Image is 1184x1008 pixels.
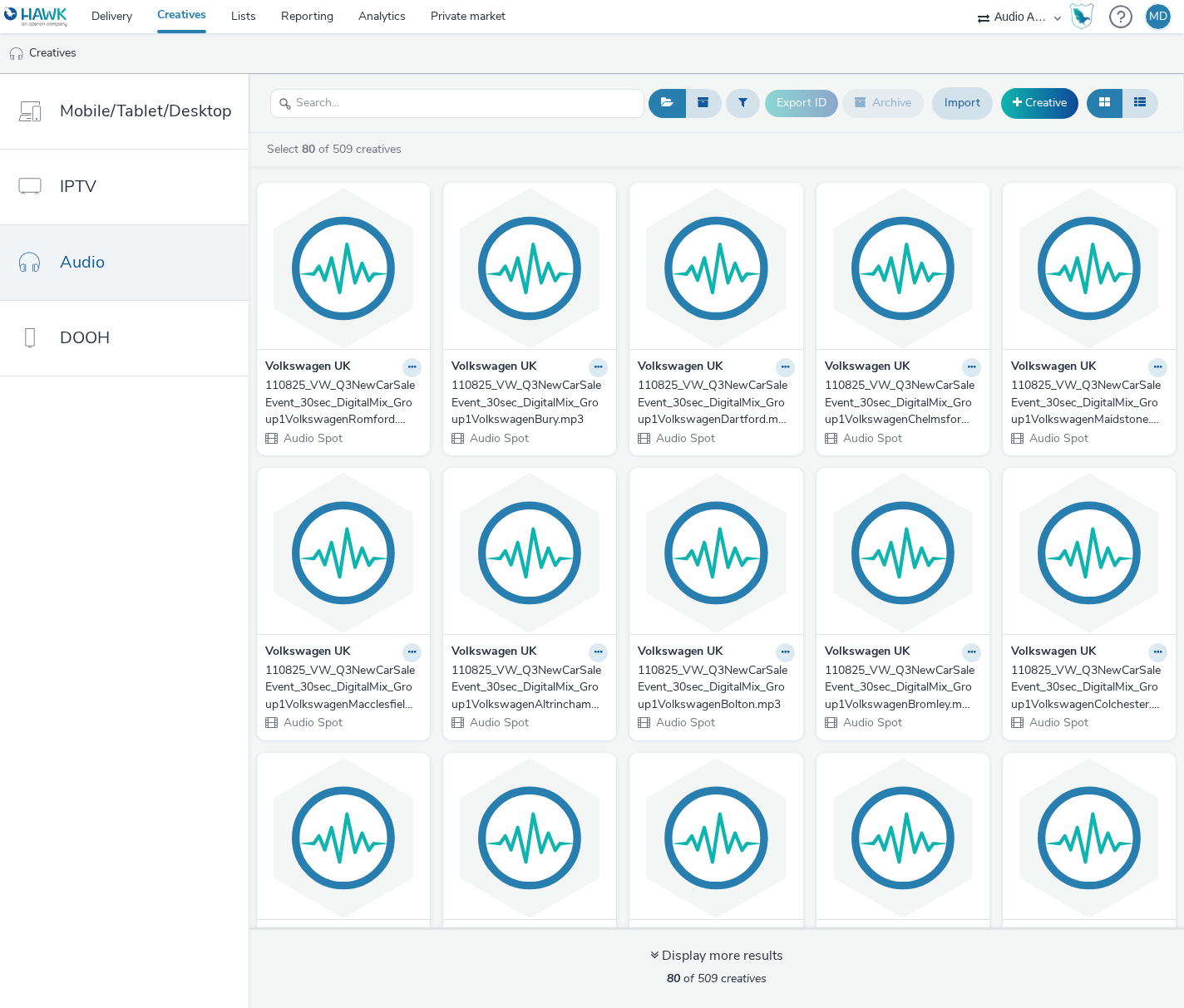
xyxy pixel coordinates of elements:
div: 110825_VW_Q3NewCarSaleEvent_30sec_DigitalMix_Group1VolkswagenBromley.mp3 [825,662,974,713]
strong: Volkswagen UK [638,358,723,377]
a: 110825_VW_Q3NewCarSaleEvent_30sec_DigitalMix_Group1VolkswagenMaidstone.mp3 [1011,377,1167,428]
strong: Volkswagen UK [825,358,910,377]
img: 110825_VW_Q3NewCarSaleEvent_30sec_DigitalMix_Group1VolkswagenBury.mp3 visual [447,187,612,349]
img: undefined Logo [4,7,68,27]
img: 110825_VW_Q3NewCarSaleEvent_30sec_DigitalMix_Group1VolkswagenAltrincham.mp3 visual [447,472,612,634]
a: Creative [1001,88,1078,118]
img: 110825_VW_Q3NewCarSaleEvent_30sec_DigitalMix_Group1VolkswagenDartford.mp3 visual [634,187,798,349]
img: 110825_VW_Q3NewCarSaleEvent_30sec_DigitalMix_Group1VolkswagenRomford.mp3 visual [261,187,426,349]
strong: Volkswagen UK [451,643,536,662]
button: Grid [1087,89,1122,117]
div: 110825_VW_Q3NewCarSaleEvent_30sec_DigitalMix_Group1VolkswagenMaidstone.mp3 [1011,377,1161,428]
div: 110825_VW_Q3NewCarSaleEvent_30sec_DigitalMix_Group1VolkswagenDartford.mp3 [638,377,787,428]
img: Hawk Academy [1069,3,1094,30]
a: 110825_VW_Q3NewCarSaleEvent_30sec_DigitalMix_Group1VolkswagenBolton.mp3 [638,662,794,713]
a: 110825_VW_Q3NewCarSaleEvent_30sec_DigitalMix_Group1VolkswagenDartford.mp3 [638,377,794,428]
span: Audio Spot [282,430,343,446]
button: Export ID [765,90,838,116]
span: Audio Spot [654,430,715,446]
span: Audio Spot [654,715,715,730]
span: DOOH [60,326,110,350]
strong: 80 [667,971,680,986]
button: Table [1122,89,1158,117]
img: 110825_VW_Q3NewCarSaleEvent_30sec_DigitalMix_Group1VolkswagenBromley.mp3 visual [821,472,985,634]
img: 110825_VW_Q3NewCarSaleEvent_30sec_DigitalMix_Group1VolkswagenMaidstone.mp3 visual [1007,187,1172,349]
strong: Volkswagen UK [1011,643,1096,662]
div: MD [1149,4,1167,29]
strong: Volkswagen UK [825,643,910,662]
span: Audio Spot [841,430,902,446]
strong: Volkswagen UK [265,358,350,377]
div: 110825_VW_Q3NewCarSaleEvent_30sec_DigitalMix_Group1VolkswagenColchester.mp3 [1011,662,1161,713]
img: audio [8,46,25,62]
div: 110825_VW_Q3NewCarSaleEvent_30sec_DigitalMix_Group1VolkswagenMacclesfield.mp3 [265,662,415,713]
img: 110825_VW_Q3NewCarSaleEvent_30sec_DigitalMix_Group1VolkswagenMacclesfield.mp3 visual [261,472,426,634]
a: 110825_VW_Q3NewCarSaleEvent_30sec_DigitalMix_Group1VolkswagenMacclesfield.mp3 [265,662,422,713]
span: Audio Spot [1028,715,1088,730]
span: Audio Spot [468,715,529,730]
strong: 80 [302,141,315,157]
span: Audio Spot [841,715,902,730]
a: Import [932,87,993,119]
img: 110825_VW_Q3NewCarSaleEvent_30sec_DigitalMix_Group1VolkswagenLowestoft.mp3 visual [261,757,426,919]
button: Archive [842,89,924,117]
span: Audio [60,250,105,274]
img: 110825_VW_Q3NewCarSaleEvent_30sec_DigitalMix_Group1VolkswagenSwindon.mp3 visual [634,757,798,919]
img: 110825_VW_Q3NewCarSaleEvent_30sec_DigitalMix_Group1VolkswagenChester.mp3 visual [821,757,985,919]
strong: Volkswagen UK [638,643,723,662]
span: Audio Spot [282,715,343,730]
div: 110825_VW_Q3NewCarSaleEvent_30sec_DigitalMix_Group1VolkswagenBolton.mp3 [638,662,787,713]
div: Display more results [650,947,783,966]
strong: Volkswagen UK [265,643,350,662]
div: 110825_VW_Q3NewCarSaleEvent_30sec_DigitalMix_Group1VolkswagenRomford.mp3 [265,377,415,428]
img: 110825_VW_Q3NewCarSaleEvent_30sec_DigitalMix_Group1VolkswagenSevenoaks.mp3 visual [447,757,612,919]
img: 110825_VW_Q3NewCarSaleEvent_30sec_DigitalMix_Group1VolkswagenBolton.mp3 visual [634,472,798,634]
a: 110825_VW_Q3NewCarSaleEvent_30sec_DigitalMix_Group1VolkswagenColchester.mp3 [1011,662,1167,713]
a: 110825_VW_Q3NewCarSaleEvent_30sec_DigitalMix_Group1VolkswagenChelmsford.mp3 [825,377,981,428]
span: of 509 creatives [667,971,767,986]
strong: Volkswagen UK [1011,358,1096,377]
span: Audio Spot [468,430,529,446]
a: 110825_VW_Q3NewCarSaleEvent_30sec_DigitalMix_Group1VolkswagenAltrincham.mp3 [451,662,608,713]
a: 110825_VW_Q3NewCarSaleEvent_30sec_DigitalMix_Group1VolkswagenBromley.mp3 [825,662,981,713]
img: 110825_VW_Q3NewCarSaleEvent_30sec_DigitalMix_Group1VolkswagenColchester.mp3 visual [1007,472,1172,634]
span: Mobile/Tablet/Desktop [60,99,232,123]
div: 110825_VW_Q3NewCarSaleEvent_30sec_DigitalMix_Group1VolkswagenChelmsford.mp3 [825,377,974,428]
span: IPTV [60,175,96,199]
div: 110825_VW_Q3NewCarSaleEvent_30sec_DigitalMix_Group1VolkswagenAltrincham.mp3 [451,662,601,713]
input: Search... [270,89,644,118]
span: Audio Spot [1028,430,1088,446]
a: 110825_VW_Q3NewCarSaleEvent_30sec_DigitalMix_Group1VolkswagenBury.mp3 [451,377,608,428]
img: 110825_VW_Q3NewCarSaleEvent_30sec_DigitalMix_Group1VolkswagenChelmsford.mp3 visual [821,187,985,349]
strong: Volkswagen UK [451,358,536,377]
img: 110825_VW_Q3NewCarSaleEvent_30sec_DigitalMix_Group1VolkswagenPeterborough.mp3 visual [1007,757,1172,919]
div: 110825_VW_Q3NewCarSaleEvent_30sec_DigitalMix_Group1VolkswagenBury.mp3 [451,377,601,428]
a: 110825_VW_Q3NewCarSaleEvent_30sec_DigitalMix_Group1VolkswagenRomford.mp3 [265,377,422,428]
a: Select of 509 creatives [265,141,408,157]
a: Hawk Academy [1069,3,1101,30]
